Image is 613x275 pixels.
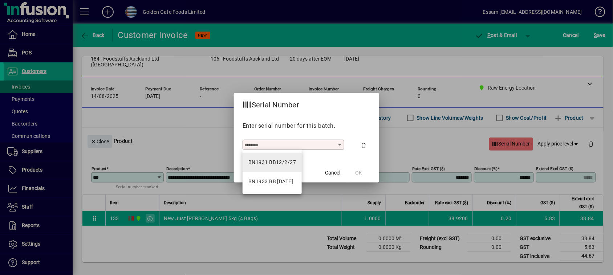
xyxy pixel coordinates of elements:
[321,167,344,180] button: Cancel
[243,153,302,172] mat-option: BN1931 BB12/2/27
[248,159,296,166] div: BN1931 BB12/2/27
[243,172,302,191] mat-option: BN1933 BB 18/6/27
[248,178,293,185] div: BN1933 BB [DATE]
[325,169,340,177] span: Cancel
[243,122,370,130] p: Enter serial number for this batch.
[234,93,308,114] h2: Serial Number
